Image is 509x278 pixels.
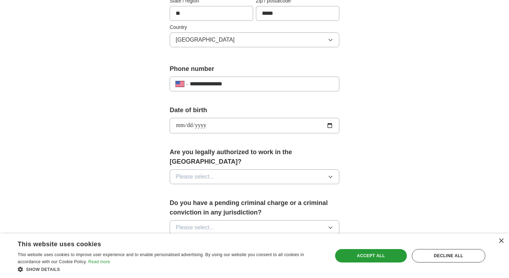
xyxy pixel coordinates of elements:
[176,223,214,232] span: Please select...
[18,266,323,273] div: Show details
[88,259,110,264] a: Read more, opens a new window
[170,220,339,235] button: Please select...
[26,267,60,272] span: Show details
[170,64,339,74] label: Phone number
[498,238,504,244] div: Close
[170,198,339,217] label: Do you have a pending criminal charge or a criminal conviction in any jurisdiction?
[170,169,339,184] button: Please select...
[170,32,339,47] button: [GEOGRAPHIC_DATA]
[18,238,306,248] div: This website uses cookies
[412,249,485,262] div: Decline all
[170,105,339,115] label: Date of birth
[170,24,339,31] label: Country
[18,252,304,264] span: This website uses cookies to improve user experience and to enable personalised advertising. By u...
[335,249,407,262] div: Accept all
[176,173,214,181] span: Please select...
[170,147,339,167] label: Are you legally authorized to work in the [GEOGRAPHIC_DATA]?
[176,36,235,44] span: [GEOGRAPHIC_DATA]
